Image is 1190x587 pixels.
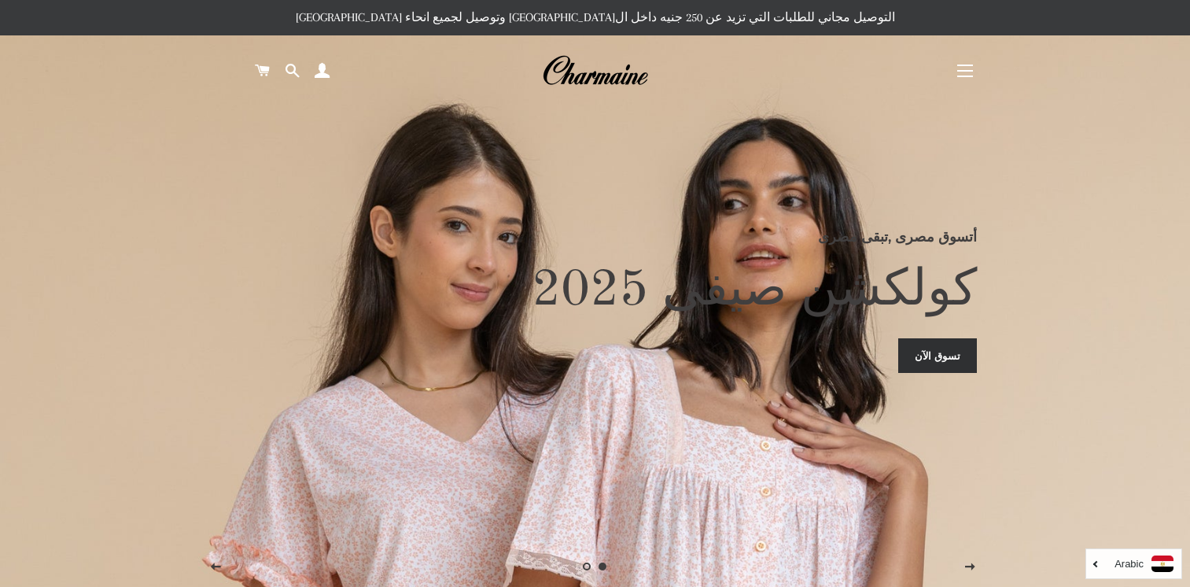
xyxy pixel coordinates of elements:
[580,559,595,574] a: تحميل الصور 2
[213,226,977,248] p: أتسوق مصرى ,تبقى مصرى
[213,260,977,323] h2: كولكشن صيفى 2025
[1094,556,1173,572] a: Arabic
[542,54,648,88] img: Charmaine Egypt
[196,548,235,587] button: الصفحه السابقة
[595,559,611,574] a: الصفحه 1current
[950,548,989,587] button: الصفحه التالية
[898,338,977,373] a: تسوق الآن
[1114,559,1144,569] i: Arabic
